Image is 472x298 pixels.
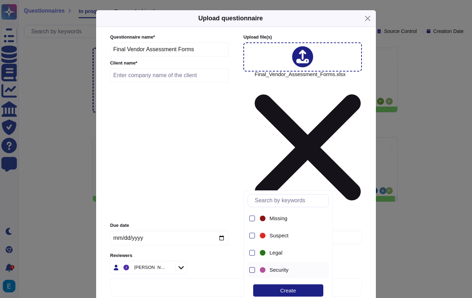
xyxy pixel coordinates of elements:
h5: Upload questionnaire [198,14,263,23]
input: Due date [110,231,228,245]
label: Due date [110,223,228,228]
span: Final_Vendor_Assessment_Forms.xlsx [255,72,361,218]
img: user [123,265,129,270]
div: Missing [258,214,267,223]
input: Enter questionnaire name [110,42,229,56]
input: Search by keywords [251,195,329,207]
div: Security [270,267,319,273]
div: [PERSON_NAME] [134,265,167,270]
div: Suspect [258,228,322,244]
label: Reviewers [110,253,228,258]
span: Suspect [270,232,289,239]
div: Legal [258,249,267,257]
div: Suspect [258,231,267,240]
div: Missing [258,211,322,226]
span: Security [270,267,289,273]
div: Legal [258,245,322,261]
div: Create [253,284,323,297]
label: Client name [110,61,229,66]
span: Legal [270,250,283,256]
div: Security [258,262,322,278]
div: Missing [270,215,319,222]
input: Enter company name of the client [110,68,229,82]
button: Close [362,13,373,24]
span: Missing [270,215,288,222]
label: Questionnaire name [110,35,229,40]
span: Upload file (s) [243,34,272,40]
div: Security [258,266,267,274]
div: Legal [270,250,319,256]
div: Compliance [258,279,322,295]
div: Suspect [270,232,319,239]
